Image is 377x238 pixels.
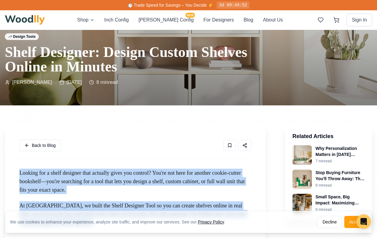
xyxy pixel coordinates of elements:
div: Open Intercom Messenger [356,214,371,229]
span: 8 min read [96,79,118,86]
h3: Related Articles [292,132,365,140]
div: Design Tools [5,33,39,40]
button: [PERSON_NAME] ConfigNEW [138,16,194,24]
button: Blog [244,16,253,24]
img: Woodlly [5,15,45,25]
h4: Stop Buying Furniture You'll Throw Away: The Gen Z Guide to Building a Space That Evolves [315,170,365,182]
a: Privacy Policy [198,220,224,224]
button: Decline [317,216,342,228]
span: ⏱️ Trade Speed for Savings – You Decide ⚡ [128,3,213,8]
h1: Shelf Designer: Design Custom Shelves Online in Minutes [5,45,276,74]
h4: Small Space, Big Impact: Maximizing Storage in Apartments and Tiny Homes [315,194,365,206]
button: Inch Config [104,16,129,24]
h4: Why Personalization Matters in [DATE] Furniture [315,145,365,157]
span: NEW [185,13,195,18]
div: We use cookies to enhance your experience, analyze site traffic, and improve our services. See our . [10,219,230,225]
img: Why Personalization Matters in Today's Furniture [292,145,312,165]
p: At [GEOGRAPHIC_DATA], we built the Shelf Designer Tool so you can create shelves online in real t... [19,201,251,227]
p: 7 min read [315,159,365,164]
img: Stop Buying Furniture You'll Throw Away: The Gen Z Guide to Building a Space That Evolves [292,170,312,189]
button: About Us [263,16,283,24]
button: Accept [344,216,367,228]
button: Shop [77,16,95,24]
span: [PERSON_NAME] [12,79,52,86]
span: [DATE] [67,79,82,86]
button: For Designers [203,16,234,24]
div: 3d 09:49:52 [217,2,249,9]
p: Looking for a shelf designer that actually gives you control? You're not here for another cookie-... [19,169,251,194]
button: Sign In [347,14,372,26]
img: Small Space, Big Impact: Maximizing Storage in Apartments and Tiny Homes [292,194,312,213]
p: 8 min read [315,183,365,188]
button: Back to Blog [19,139,61,151]
p: 9 min read [315,207,365,212]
